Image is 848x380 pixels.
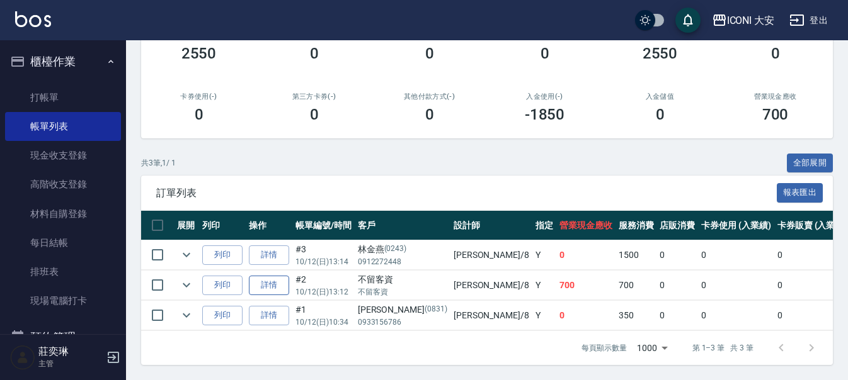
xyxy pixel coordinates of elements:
td: #1 [292,301,355,330]
th: 營業現金應收 [556,211,616,240]
p: 第 1–3 筆 共 3 筆 [692,342,753,354]
a: 排班表 [5,257,121,286]
a: 現場電腦打卡 [5,286,121,315]
a: 帳單列表 [5,112,121,141]
th: 服務消費 [616,211,657,240]
a: 詳情 [249,245,289,265]
div: [PERSON_NAME] [358,303,447,316]
h2: 入金使用(-) [502,92,587,101]
td: Y [532,301,556,330]
th: 操作 [246,211,292,240]
button: expand row [177,245,196,264]
th: 客戶 [355,211,450,240]
h3: 0 [771,45,780,62]
h2: 第三方卡券(-) [272,92,357,101]
h3: 2550 [643,45,678,62]
button: 櫃檯作業 [5,45,121,78]
span: 訂單列表 [156,187,777,199]
div: 林金燕 [358,243,447,256]
button: expand row [177,306,196,325]
td: #3 [292,240,355,270]
div: 不留客資 [358,273,447,286]
button: expand row [177,276,196,294]
h3: 0 [310,106,319,123]
h3: 700 [762,106,789,123]
button: 列印 [202,245,243,265]
p: 共 3 筆, 1 / 1 [141,157,176,169]
th: 帳單編號/時間 [292,211,355,240]
th: 指定 [532,211,556,240]
a: 打帳單 [5,83,121,112]
button: 報表匯出 [777,183,823,203]
th: 卡券使用 (入業績) [698,211,774,240]
p: (0831) [425,303,447,316]
td: [PERSON_NAME] /8 [450,240,532,270]
h3: 0 [425,45,434,62]
td: 0 [698,240,774,270]
a: 高階收支登錄 [5,170,121,199]
td: 0 [698,271,774,300]
p: (0243) [384,243,407,256]
img: Person [10,345,35,370]
td: 0 [698,301,774,330]
td: [PERSON_NAME] /8 [450,301,532,330]
td: 0 [656,301,698,330]
td: 1500 [616,240,657,270]
td: 0 [556,301,616,330]
h2: 卡券使用(-) [156,92,241,101]
p: 10/12 (日) 13:12 [295,286,352,298]
h3: -1850 [525,106,565,123]
button: 全部展開 [787,154,834,173]
h2: 營業現金應收 [733,92,818,101]
th: 店販消費 [656,211,698,240]
h3: 0 [195,106,203,123]
a: 詳情 [249,306,289,325]
div: 1000 [632,331,672,365]
p: 10/12 (日) 13:14 [295,256,352,267]
td: #2 [292,271,355,300]
p: 每頁顯示數量 [582,342,627,354]
p: 不留客資 [358,286,447,298]
h3: 0 [425,106,434,123]
th: 展開 [174,211,199,240]
button: 列印 [202,276,243,295]
th: 設計師 [450,211,532,240]
td: Y [532,240,556,270]
td: 0 [656,271,698,300]
a: 每日結帳 [5,228,121,257]
p: 0912272448 [358,256,447,267]
a: 報表匯出 [777,186,823,198]
button: ICONI 大安 [707,8,780,33]
p: 主管 [38,358,103,369]
button: 登出 [784,9,833,32]
h2: 其他付款方式(-) [387,92,472,101]
h3: 0 [310,45,319,62]
td: 700 [616,271,657,300]
h3: 0 [656,106,665,123]
td: 700 [556,271,616,300]
img: Logo [15,11,51,27]
th: 列印 [199,211,246,240]
a: 現金收支登錄 [5,141,121,170]
button: 列印 [202,306,243,325]
a: 材料自購登錄 [5,199,121,228]
a: 詳情 [249,276,289,295]
p: 0933156786 [358,316,447,328]
div: ICONI 大安 [727,13,775,28]
button: save [675,8,701,33]
button: 預約管理 [5,321,121,354]
td: [PERSON_NAME] /8 [450,271,532,300]
h3: 0 [541,45,549,62]
h5: 莊奕琳 [38,345,103,358]
h2: 入金儲值 [617,92,702,101]
td: 0 [656,240,698,270]
td: 350 [616,301,657,330]
td: 0 [556,240,616,270]
p: 10/12 (日) 10:34 [295,316,352,328]
td: Y [532,271,556,300]
h3: 2550 [181,45,217,62]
